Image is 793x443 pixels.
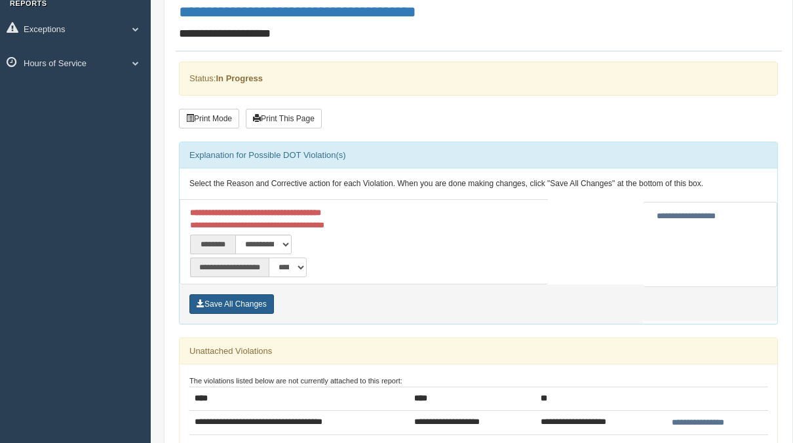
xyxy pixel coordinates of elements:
strong: In Progress [216,73,263,83]
div: Select the Reason and Corrective action for each Violation. When you are done making changes, cli... [180,168,777,200]
small: The violations listed below are not currently attached to this report: [189,377,402,385]
button: Save [189,294,274,314]
div: Explanation for Possible DOT Violation(s) [180,142,777,168]
div: Status: [179,62,778,95]
div: Unattached Violations [180,338,777,364]
button: Print Mode [179,109,239,128]
button: Print This Page [246,109,322,128]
